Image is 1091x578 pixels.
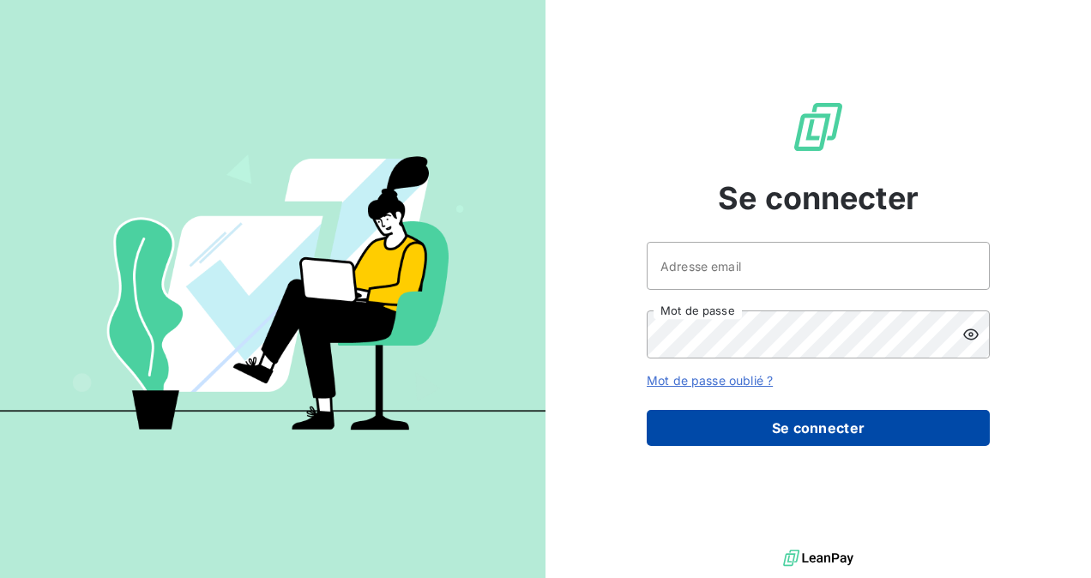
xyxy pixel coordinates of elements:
[647,410,990,446] button: Se connecter
[791,99,846,154] img: Logo LeanPay
[718,175,919,221] span: Se connecter
[647,373,773,388] a: Mot de passe oublié ?
[783,545,853,571] img: logo
[647,242,990,290] input: placeholder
